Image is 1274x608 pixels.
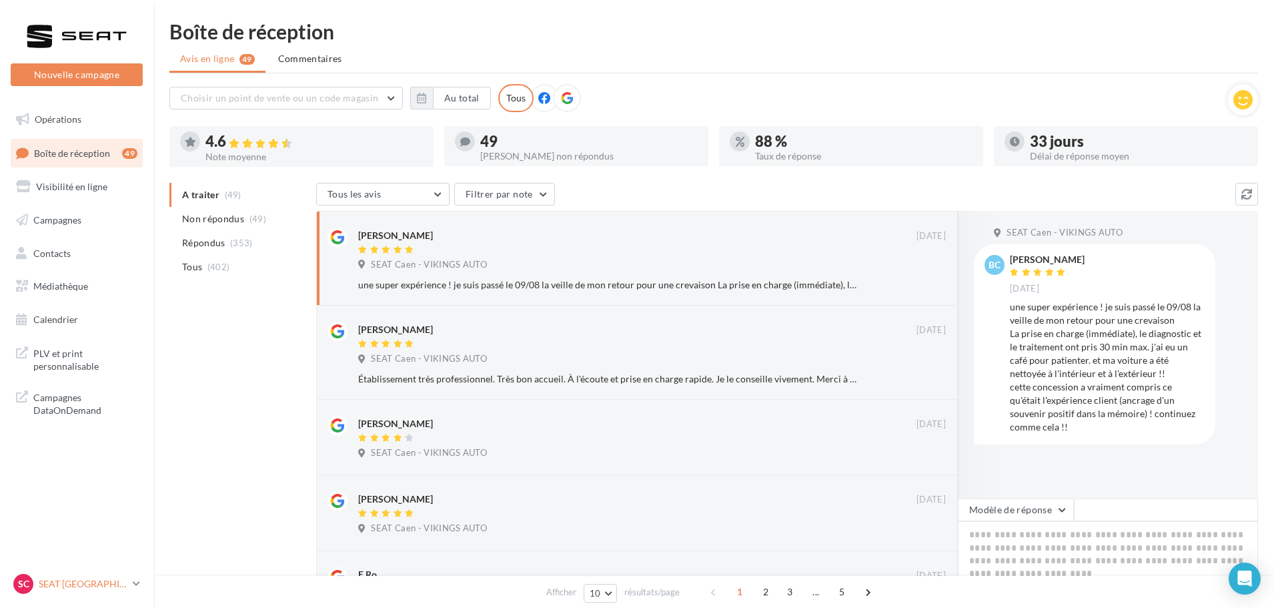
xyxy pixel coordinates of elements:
[916,418,946,430] span: [DATE]
[1030,151,1247,161] div: Délai de réponse moyen
[480,134,698,149] div: 49
[230,238,253,248] span: (353)
[328,188,382,200] span: Tous les avis
[1030,134,1247,149] div: 33 jours
[182,236,225,250] span: Répondus
[8,383,145,422] a: Campagnes DataOnDemand
[546,586,576,599] span: Afficher
[18,577,29,591] span: SC
[358,229,433,242] div: [PERSON_NAME]
[36,181,107,192] span: Visibilité en ligne
[205,152,423,162] div: Note moyenne
[755,581,776,603] span: 2
[316,183,450,206] button: Tous les avis
[1010,300,1205,434] div: une super expérience ! je suis passé le 09/08 la veille de mon retour pour une crevaison La prise...
[1010,255,1085,264] div: [PERSON_NAME]
[958,499,1074,521] button: Modèle de réponse
[358,568,377,581] div: E Ro
[729,581,750,603] span: 1
[371,353,487,365] span: SEAT Caen - VIKINGS AUTO
[358,417,433,430] div: [PERSON_NAME]
[122,148,137,159] div: 49
[39,577,127,591] p: SEAT [GEOGRAPHIC_DATA]
[590,588,601,599] span: 10
[410,87,491,109] button: Au total
[33,314,78,325] span: Calendrier
[33,280,88,292] span: Médiathèque
[480,151,698,161] div: [PERSON_NAME] non répondus
[8,306,145,334] a: Calendrier
[433,87,491,109] button: Au total
[371,523,487,535] span: SEAT Caen - VIKINGS AUTO
[1007,227,1123,239] span: SEAT Caen - VIKINGS AUTO
[498,84,534,112] div: Tous
[169,21,1258,41] div: Boîte de réception
[207,262,230,272] span: (402)
[755,151,973,161] div: Taux de réponse
[278,52,342,65] span: Commentaires
[11,63,143,86] button: Nouvelle campagne
[8,173,145,201] a: Visibilité en ligne
[169,87,403,109] button: Choisir un point de vente ou un code magasin
[8,272,145,300] a: Médiathèque
[831,581,852,603] span: 5
[358,278,859,292] div: une super expérience ! je suis passé le 09/08 la veille de mon retour pour une crevaison La prise...
[33,214,81,226] span: Campagnes
[624,586,680,599] span: résultats/page
[33,388,137,417] span: Campagnes DataOnDemand
[358,372,859,386] div: Établissement très professionnel. Très bon accueil. À l'écoute et prise en charge rapide. Je le c...
[916,570,946,582] span: [DATE]
[454,183,555,206] button: Filtrer par note
[33,344,137,373] span: PLV et print personnalisable
[371,259,487,271] span: SEAT Caen - VIKINGS AUTO
[249,214,266,224] span: (49)
[8,339,145,378] a: PLV et print personnalisable
[916,230,946,242] span: [DATE]
[584,584,618,603] button: 10
[8,206,145,234] a: Campagnes
[989,258,1001,272] span: bc
[8,139,145,168] a: Boîte de réception49
[35,113,81,125] span: Opérations
[358,323,433,336] div: [PERSON_NAME]
[755,134,973,149] div: 88 %
[33,247,71,258] span: Contacts
[1229,563,1261,595] div: Open Intercom Messenger
[181,92,378,103] span: Choisir un point de vente ou un code magasin
[916,494,946,506] span: [DATE]
[779,581,800,603] span: 3
[805,581,826,603] span: ...
[11,571,143,597] a: SC SEAT [GEOGRAPHIC_DATA]
[8,105,145,133] a: Opérations
[34,147,110,158] span: Boîte de réception
[182,260,202,274] span: Tous
[8,240,145,268] a: Contacts
[916,324,946,336] span: [DATE]
[182,212,244,226] span: Non répondus
[371,447,487,459] span: SEAT Caen - VIKINGS AUTO
[358,493,433,506] div: [PERSON_NAME]
[1010,283,1039,295] span: [DATE]
[205,134,423,149] div: 4.6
